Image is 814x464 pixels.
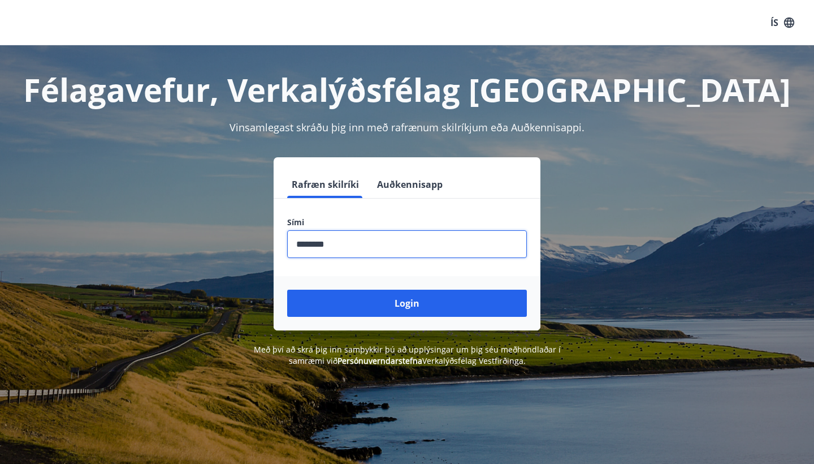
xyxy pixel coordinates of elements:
[287,290,527,317] button: Login
[287,217,527,228] label: Sími
[254,344,561,366] span: Með því að skrá þig inn samþykkir þú að upplýsingar um þig séu meðhöndlaðar í samræmi við Verkalý...
[764,12,800,33] button: ÍS
[230,121,584,134] span: Vinsamlegast skráðu þig inn með rafrænum skilríkjum eða Auðkennisappi.
[337,355,422,366] a: Persónuverndarstefna
[373,171,447,198] button: Auðkennisapp
[287,171,363,198] button: Rafræn skilríki
[14,68,800,111] h1: Félagavefur, Verkalýðsfélag [GEOGRAPHIC_DATA]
